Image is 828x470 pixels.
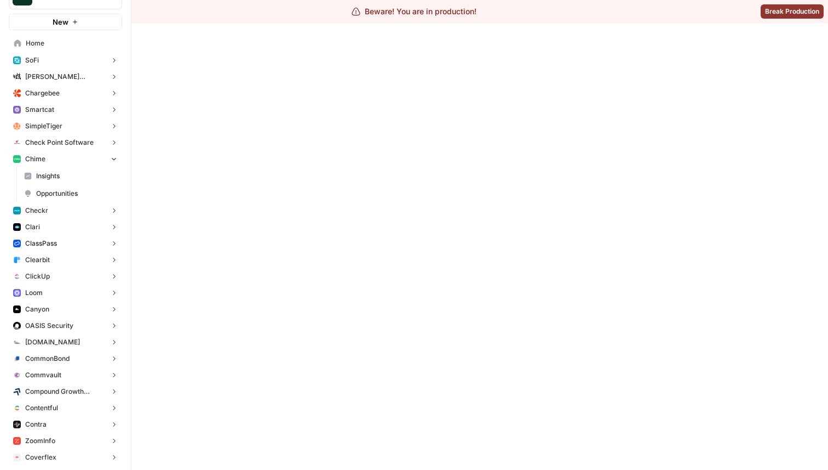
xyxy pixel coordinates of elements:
img: 78cr82s63dt93a7yj2fue7fuqlci [13,207,21,214]
span: ClassPass [25,239,57,248]
button: [DOMAIN_NAME] [9,334,122,350]
span: Commvault [25,370,61,380]
img: gddfodh0ack4ddcgj10xzwv4nyos [13,139,21,146]
button: Contra [9,416,122,433]
img: wev6amecshr6l48lvue5fy0bkco1 [13,289,21,297]
img: azd67o9nw473vll9dbscvlvo9wsn [13,421,21,428]
span: Break Production [765,7,819,16]
span: Opportunities [36,189,117,199]
span: Canyon [25,304,49,314]
img: xf6b4g7v9n1cfco8wpzm78dqnb6e [13,371,21,379]
img: mhv33baw7plipcpp00rsngv1nu95 [13,155,21,163]
button: Coverflex [9,449,122,466]
button: Break Production [761,4,824,19]
img: z4c86av58qw027qbtb91h24iuhub [13,240,21,247]
button: Clari [9,219,122,235]
img: apu0vsiwfa15xu8z64806eursjsk [13,56,21,64]
span: Contentful [25,403,58,413]
span: Contra [25,420,47,429]
span: Clari [25,222,40,232]
button: Checkr [9,202,122,219]
span: OASIS Security [25,321,73,331]
span: ZoomInfo [25,436,55,446]
button: Check Point Software [9,134,122,151]
img: h6qlr8a97mop4asab8l5qtldq2wv [13,223,21,231]
a: Insights [19,167,122,185]
span: Home [26,38,117,48]
img: kaevn8smg0ztd3bicv5o6c24vmo8 [13,388,21,395]
button: [PERSON_NAME] [PERSON_NAME] at Work [9,69,122,85]
span: [DOMAIN_NAME] [25,337,80,347]
span: Clearbit [25,255,50,265]
span: CommonBond [25,354,70,364]
span: Smartcat [25,105,54,115]
img: jkhkcar56nid5uw4tq7euxnuco2o [13,89,21,97]
span: Chargebee [25,88,60,98]
img: glq0fklpdxbalhn7i6kvfbbvs11n [13,355,21,363]
button: ClickUp [9,268,122,285]
span: SoFi [25,55,39,65]
span: Loom [25,288,43,298]
img: k09s5utkby11dt6rxf2w9zgb46r0 [13,338,21,346]
button: Loom [9,285,122,301]
span: ClickUp [25,271,50,281]
button: Clearbit [9,252,122,268]
button: Compound Growth Marketing [9,383,122,400]
button: OASIS Security [9,318,122,334]
button: Chime [9,151,122,167]
button: New [9,14,122,30]
button: ClassPass [9,235,122,252]
span: SimpleTiger [25,121,62,131]
button: Smartcat [9,101,122,118]
img: rkye1xl29jr3pw1t320t03wecljb [13,106,21,114]
button: Commvault [9,367,122,383]
img: hlg0wqi1id4i6sbxkcpd2tyblcaw [13,122,21,130]
button: Contentful [9,400,122,416]
span: Coverflex [25,452,56,462]
img: hcm4s7ic2xq26rsmuray6dv1kquq [13,437,21,445]
img: 0idox3onazaeuxox2jono9vm549w [13,305,21,313]
button: Chargebee [9,85,122,101]
div: Beware! You are in production! [352,6,476,17]
a: Home [9,35,122,52]
button: Canyon [9,301,122,318]
span: Compound Growth Marketing [25,387,106,397]
img: 2ud796hvc3gw7qwjscn75txc5abr [13,404,21,412]
span: Check Point Software [25,138,94,148]
button: SimpleTiger [9,118,122,134]
span: [PERSON_NAME] [PERSON_NAME] at Work [25,72,106,82]
span: Insights [36,171,117,181]
button: CommonBond [9,350,122,367]
img: nyvnio03nchgsu99hj5luicuvesv [13,273,21,280]
img: red1k5sizbc2zfjdzds8kz0ky0wq [13,322,21,330]
a: Opportunities [19,185,122,202]
img: fr92439b8i8d8kixz6owgxh362ib [13,256,21,264]
button: SoFi [9,52,122,69]
span: Checkr [25,206,48,216]
img: l4muj0jjfg7df9oj5fg31blri2em [13,454,21,461]
img: m87i3pytwzu9d7629hz0batfjj1p [13,73,21,81]
span: Chime [25,154,45,164]
span: New [53,16,68,27]
button: ZoomInfo [9,433,122,449]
